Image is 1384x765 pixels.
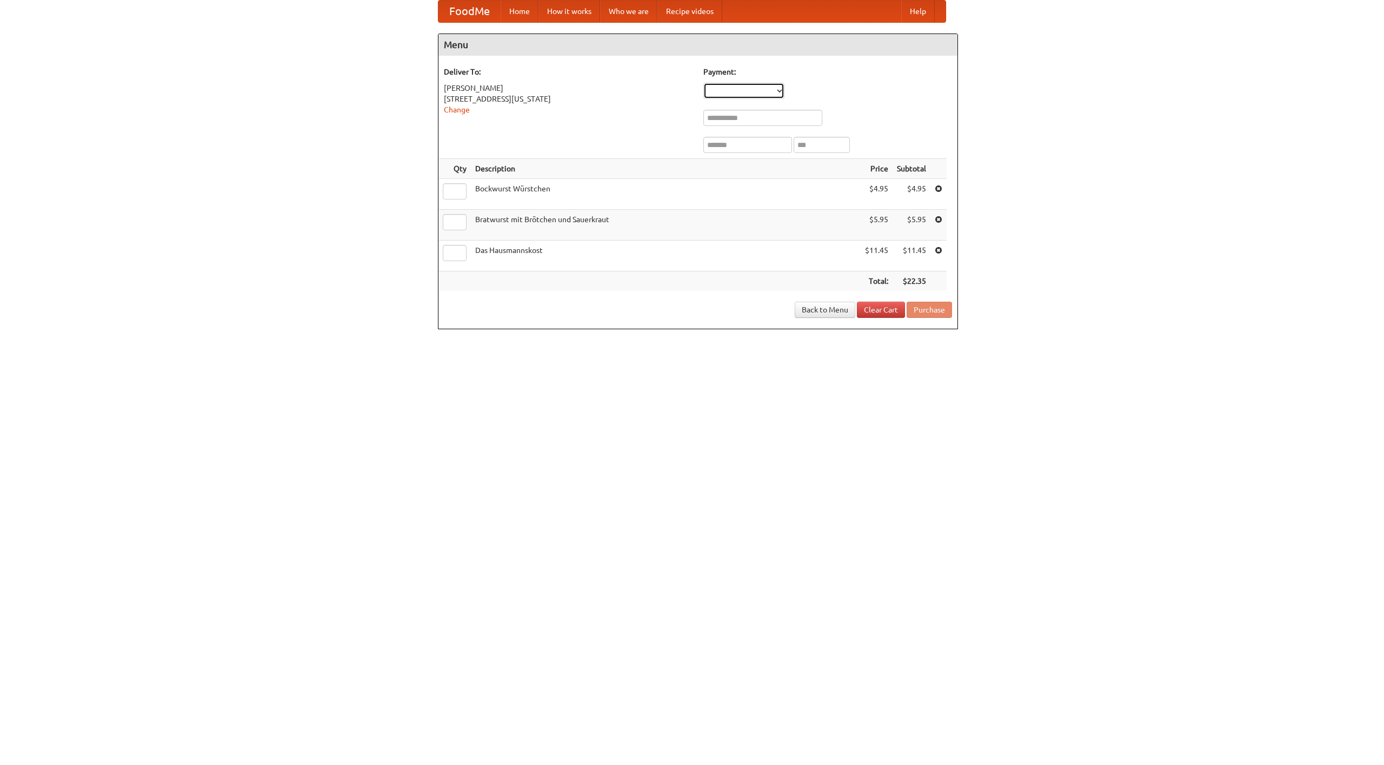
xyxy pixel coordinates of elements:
[501,1,538,22] a: Home
[438,159,471,179] th: Qty
[857,302,905,318] a: Clear Cart
[438,34,957,56] h4: Menu
[444,83,693,94] div: [PERSON_NAME]
[600,1,657,22] a: Who we are
[444,94,693,104] div: [STREET_ADDRESS][US_STATE]
[657,1,722,22] a: Recipe videos
[703,66,952,77] h5: Payment:
[907,302,952,318] button: Purchase
[893,159,930,179] th: Subtotal
[861,210,893,241] td: $5.95
[901,1,935,22] a: Help
[438,1,501,22] a: FoodMe
[861,241,893,271] td: $11.45
[861,159,893,179] th: Price
[444,105,470,114] a: Change
[471,241,861,271] td: Das Hausmannskost
[893,179,930,210] td: $4.95
[471,179,861,210] td: Bockwurst Würstchen
[893,271,930,291] th: $22.35
[471,210,861,241] td: Bratwurst mit Brötchen und Sauerkraut
[861,271,893,291] th: Total:
[893,210,930,241] td: $5.95
[444,66,693,77] h5: Deliver To:
[861,179,893,210] td: $4.95
[538,1,600,22] a: How it works
[795,302,855,318] a: Back to Menu
[471,159,861,179] th: Description
[893,241,930,271] td: $11.45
